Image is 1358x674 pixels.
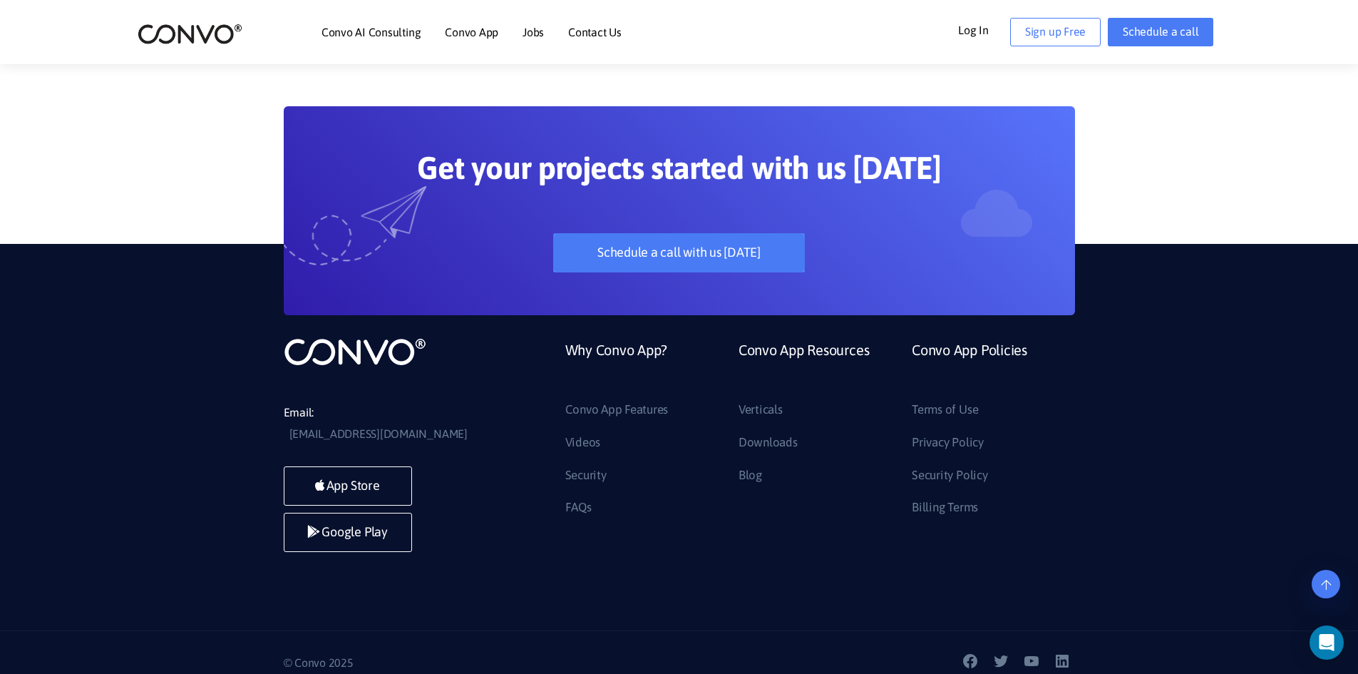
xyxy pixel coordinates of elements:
[739,399,783,422] a: Verticals
[1010,18,1101,46] a: Sign up Free
[565,496,592,519] a: FAQs
[284,513,412,552] a: Google Play
[322,26,421,38] a: Convo AI Consulting
[565,337,668,399] a: Why Convo App?
[1310,626,1344,660] div: Open Intercom Messenger
[958,18,1010,41] a: Log In
[284,653,669,674] p: © Convo 2025
[912,464,987,487] a: Security Policy
[555,337,1075,529] div: Footer
[568,26,622,38] a: Contact Us
[553,233,805,272] a: Schedule a call with us [DATE]
[138,23,242,45] img: logo_2.png
[912,432,984,454] a: Privacy Policy
[912,496,978,519] a: Billing Terms
[284,402,498,445] li: Email:
[1108,18,1213,46] a: Schedule a call
[351,149,1007,198] h2: Get your projects started with us [DATE]
[565,399,669,422] a: Convo App Features
[739,464,762,487] a: Blog
[523,26,544,38] a: Jobs
[445,26,498,38] a: Convo App
[739,337,869,399] a: Convo App Resources
[284,337,426,367] img: logo_not_found
[289,424,468,445] a: [EMAIL_ADDRESS][DOMAIN_NAME]
[565,432,601,454] a: Videos
[739,432,798,454] a: Downloads
[912,337,1027,399] a: Convo App Policies
[912,399,978,422] a: Terms of Use
[284,466,412,506] a: App Store
[565,464,607,487] a: Security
